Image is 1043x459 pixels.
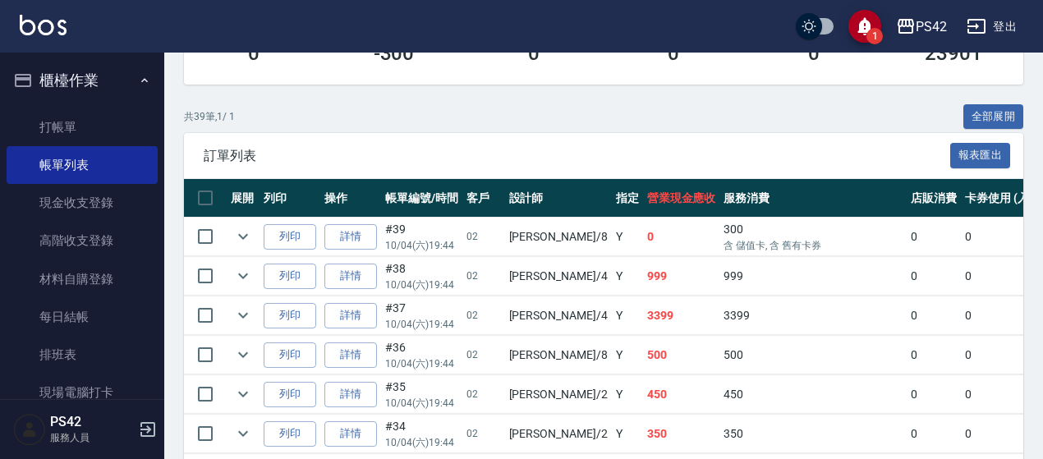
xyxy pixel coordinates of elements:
[50,414,134,430] h5: PS42
[385,238,458,253] p: 10/04 (六) 19:44
[907,336,961,374] td: 0
[719,415,907,453] td: 350
[381,415,462,453] td: #34
[381,179,462,218] th: 帳單編號/時間
[612,415,643,453] td: Y
[381,336,462,374] td: #36
[381,296,462,335] td: #37
[20,15,67,35] img: Logo
[374,42,415,65] h3: -300
[668,42,679,65] h3: 0
[385,317,458,332] p: 10/04 (六) 19:44
[264,303,316,328] button: 列印
[612,336,643,374] td: Y
[324,224,377,250] a: 詳情
[385,435,458,450] p: 10/04 (六) 19:44
[907,218,961,256] td: 0
[907,296,961,335] td: 0
[231,303,255,328] button: expand row
[7,260,158,298] a: 材料自購登錄
[227,179,260,218] th: 展開
[231,264,255,288] button: expand row
[324,264,377,289] a: 詳情
[925,42,982,65] h3: 23901
[643,296,720,335] td: 3399
[719,218,907,256] td: 300
[505,296,612,335] td: [PERSON_NAME] /4
[889,10,953,44] button: PS42
[643,257,720,296] td: 999
[7,336,158,374] a: 排班表
[7,59,158,102] button: 櫃檯作業
[643,375,720,414] td: 450
[719,257,907,296] td: 999
[381,375,462,414] td: #35
[960,11,1023,42] button: 登出
[466,269,501,283] p: 02
[385,356,458,371] p: 10/04 (六) 19:44
[950,143,1011,168] button: 報表匯出
[7,146,158,184] a: 帳單列表
[7,374,158,411] a: 現場電腦打卡
[505,257,612,296] td: [PERSON_NAME] /4
[907,257,961,296] td: 0
[264,342,316,368] button: 列印
[719,336,907,374] td: 500
[505,375,612,414] td: [PERSON_NAME] /2
[719,296,907,335] td: 3399
[643,415,720,453] td: 350
[7,298,158,336] a: 每日結帳
[466,347,501,362] p: 02
[643,179,720,218] th: 營業現金應收
[719,375,907,414] td: 450
[320,179,381,218] th: 操作
[466,426,501,441] p: 02
[385,278,458,292] p: 10/04 (六) 19:44
[13,413,46,446] img: Person
[719,179,907,218] th: 服務消費
[260,179,320,218] th: 列印
[381,218,462,256] td: #39
[385,396,458,411] p: 10/04 (六) 19:44
[462,179,505,218] th: 客戶
[381,257,462,296] td: #38
[950,147,1011,163] a: 報表匯出
[505,415,612,453] td: [PERSON_NAME] /2
[907,415,961,453] td: 0
[643,336,720,374] td: 500
[466,229,501,244] p: 02
[907,375,961,414] td: 0
[231,382,255,406] button: expand row
[231,224,255,249] button: expand row
[505,336,612,374] td: [PERSON_NAME] /8
[505,218,612,256] td: [PERSON_NAME] /8
[7,222,158,259] a: 高階收支登錄
[866,28,883,44] span: 1
[505,179,612,218] th: 設計師
[724,238,903,253] p: 含 儲值卡, 含 舊有卡券
[466,308,501,323] p: 02
[324,421,377,447] a: 詳情
[184,109,235,124] p: 共 39 筆, 1 / 1
[466,387,501,402] p: 02
[528,42,540,65] h3: 0
[612,179,643,218] th: 指定
[907,179,961,218] th: 店販消費
[7,184,158,222] a: 現金收支登錄
[264,382,316,407] button: 列印
[808,42,820,65] h3: 0
[50,430,134,445] p: 服務人員
[612,218,643,256] td: Y
[848,10,881,43] button: save
[963,104,1024,130] button: 全部展開
[231,421,255,446] button: expand row
[324,382,377,407] a: 詳情
[248,42,260,65] h3: 0
[231,342,255,367] button: expand row
[324,342,377,368] a: 詳情
[264,224,316,250] button: 列印
[204,148,950,164] span: 訂單列表
[264,421,316,447] button: 列印
[7,108,158,146] a: 打帳單
[612,296,643,335] td: Y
